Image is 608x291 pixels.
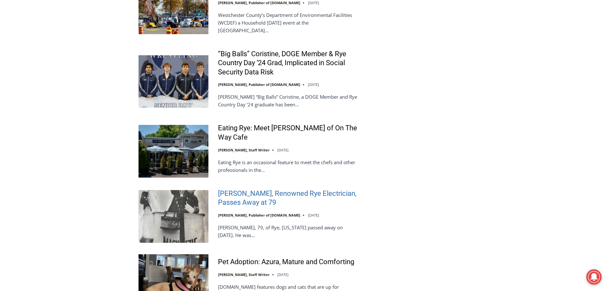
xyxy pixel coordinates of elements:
[218,124,358,142] a: Eating Rye: Meet [PERSON_NAME] of On The Way Cafe
[139,55,208,108] img: “Big Balls” Coristine, DOGE Member & Rye Country Day ‘24 Grad, Implicated in Social Security Data...
[218,50,358,77] a: “Big Balls” Coristine, DOGE Member & Rye Country Day ‘24 Grad, Implicated in Social Security Data...
[154,62,309,80] a: Intern @ [DOMAIN_NAME]
[218,257,354,267] a: Pet Adoption: Azura, Mature and Comforting
[218,148,270,152] a: [PERSON_NAME], Staff Writer
[218,213,300,218] a: [PERSON_NAME], Publisher of [DOMAIN_NAME]
[218,189,358,207] a: [PERSON_NAME], Renowned Rye Electrician, Passes Away at 79
[277,272,289,277] time: [DATE]
[139,125,208,177] img: Eating Rye: Meet Joseph Mortelliti of On The Way Cafe
[167,64,296,78] span: Intern @ [DOMAIN_NAME]
[218,224,358,239] p: [PERSON_NAME], 79, of Rye, [US_STATE] passed away on [DATE]. He was…
[218,11,358,34] p: Westchester County’s Department of Environmental Facilities (WCDEF) a Household [DATE] event at t...
[218,158,358,174] p: Eating Rye is an occasional feature to meet the chefs and other professionals in the…
[218,82,300,87] a: [PERSON_NAME], Publisher of [DOMAIN_NAME]
[218,272,270,277] a: [PERSON_NAME], Staff Writer
[2,66,63,90] span: Open Tues. - Sun. [PHONE_NUMBER]
[218,93,358,108] p: [PERSON_NAME] “Big Balls” Coristine, a DOGE Member and Rye Country Day ‘24 graduate has been…
[308,82,319,87] time: [DATE]
[308,0,319,5] time: [DATE]
[308,213,319,218] time: [DATE]
[218,0,300,5] a: [PERSON_NAME], Publisher of [DOMAIN_NAME]
[0,64,64,80] a: Open Tues. - Sun. [PHONE_NUMBER]
[139,190,208,242] img: Greg MacKenzie, Renowned Rye Electrician, Passes Away at 79
[277,148,289,152] time: [DATE]
[66,40,94,76] div: Located at [STREET_ADDRESS][PERSON_NAME]
[161,0,302,62] div: "I learned about the history of a place I’d honestly never considered even as a resident of [GEOG...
